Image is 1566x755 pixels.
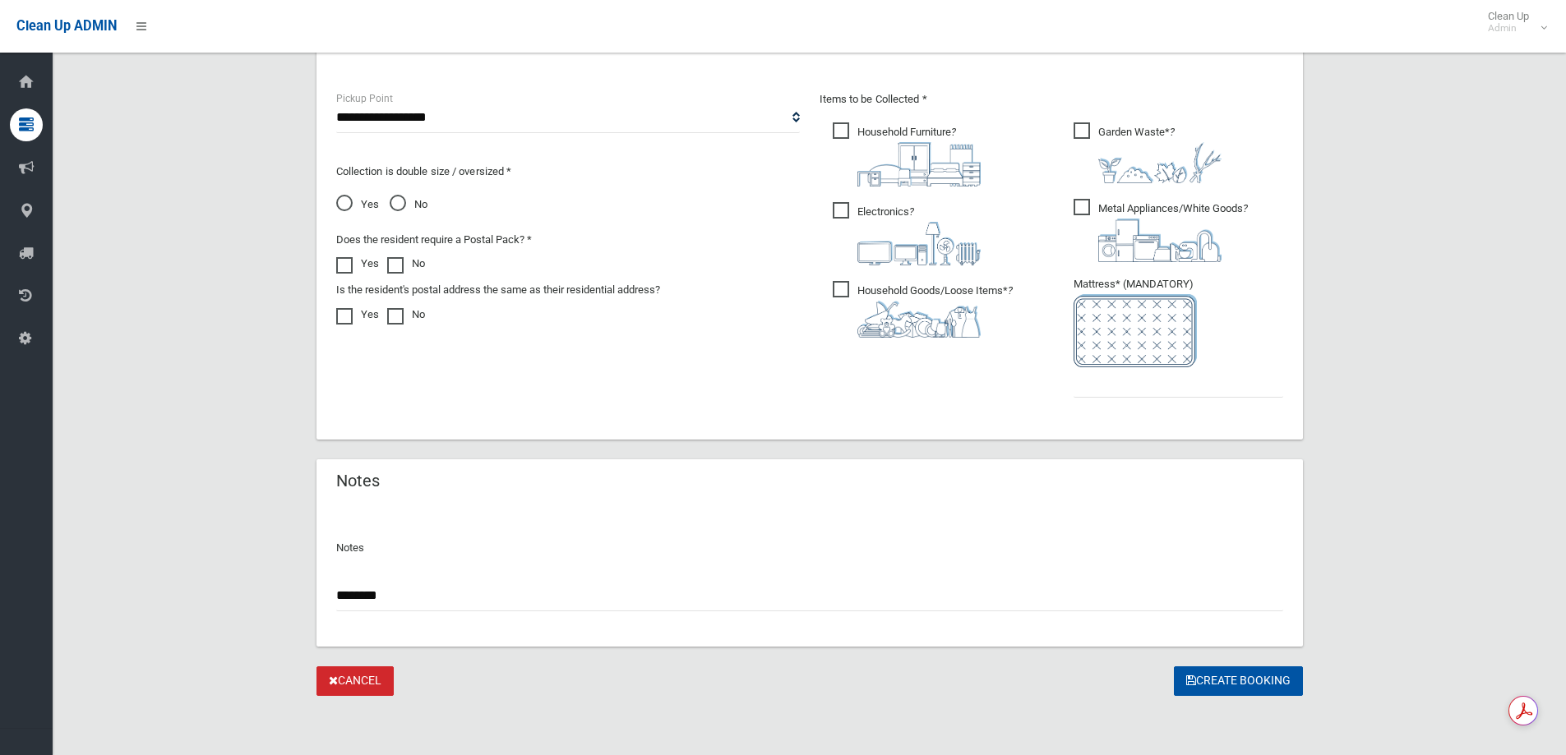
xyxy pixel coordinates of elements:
[1074,122,1222,183] span: Garden Waste*
[857,222,981,265] img: 394712a680b73dbc3d2a6a3a7ffe5a07.png
[857,301,981,338] img: b13cc3517677393f34c0a387616ef184.png
[833,202,981,265] span: Electronics
[336,538,1283,558] p: Notes
[316,666,394,697] a: Cancel
[1098,126,1222,183] i: ?
[387,305,425,325] label: No
[833,281,1013,338] span: Household Goods/Loose Items*
[1074,278,1283,367] span: Mattress* (MANDATORY)
[1488,22,1529,35] small: Admin
[1074,294,1197,367] img: e7408bece873d2c1783593a074e5cb2f.png
[1098,142,1222,183] img: 4fd8a5c772b2c999c83690221e5242e0.png
[336,230,532,250] label: Does the resident require a Postal Pack? *
[1098,202,1248,262] i: ?
[336,195,379,214] span: Yes
[1174,666,1303,697] button: Create Booking
[857,284,1013,338] i: ?
[857,142,981,186] img: aa9efdbe659d29b613fca23ba79d85cb.png
[390,195,427,214] span: No
[336,305,379,325] label: Yes
[1074,199,1248,262] span: Metal Appliances/White Goods
[316,465,400,497] header: Notes
[857,205,981,265] i: ?
[387,254,425,274] label: No
[1098,219,1222,262] img: 36c1b0289cb1767239cdd3de9e694f19.png
[16,18,117,34] span: Clean Up ADMIN
[857,126,981,186] i: ?
[336,162,800,182] p: Collection is double size / oversized *
[820,90,1283,109] p: Items to be Collected *
[1480,10,1545,35] span: Clean Up
[833,122,981,186] span: Household Furniture
[336,280,660,300] label: Is the resident's postal address the same as their residential address?
[336,254,379,274] label: Yes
